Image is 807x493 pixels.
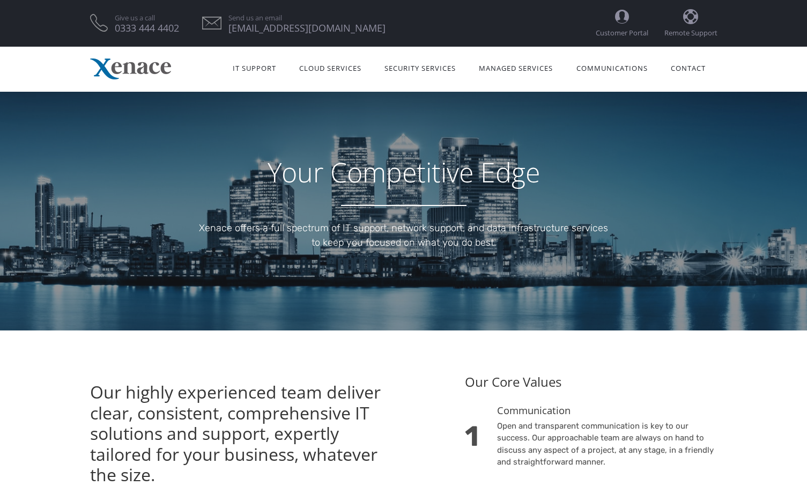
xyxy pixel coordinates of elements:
a: Security Services [373,50,468,84]
h5: Communication [497,404,717,417]
a: Give us a call 0333 444 4402 [115,14,179,32]
a: Communications [565,50,659,84]
h3: Our highly experienced team deliver clear, consistent, comprehensive IT solutions and support, ex... [90,382,396,485]
h3: Your Competitive Edge [90,156,717,188]
img: Xenace [90,58,171,79]
a: Contact [659,50,717,84]
a: Send us an email [EMAIL_ADDRESS][DOMAIN_NAME] [228,14,386,32]
a: IT Support [221,50,287,84]
span: [EMAIL_ADDRESS][DOMAIN_NAME] [228,25,386,32]
span: Give us a call [115,14,179,21]
a: Cloud Services [287,50,373,84]
div: Xenace offers a full spectrum of IT support, network support, and data infrastructure services to... [90,221,717,250]
p: Open and transparent communication is key to our success. Our approachable team are always on han... [497,420,717,468]
span: 0333 444 4402 [115,25,179,32]
a: Managed Services [468,50,565,84]
h4: Our Core Values [465,373,717,391]
span: Send us an email [228,14,386,21]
